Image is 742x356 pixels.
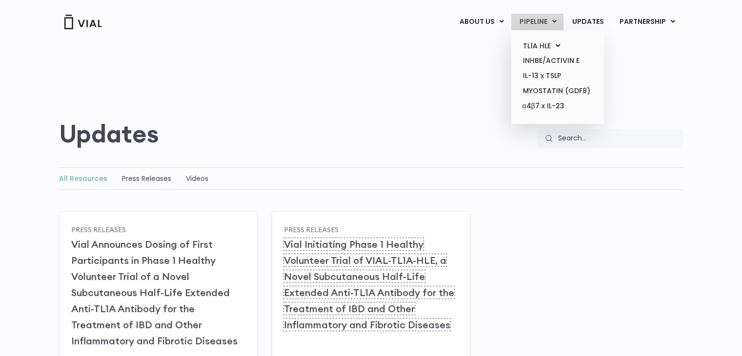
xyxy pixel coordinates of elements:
[515,68,600,83] a: IL-13 x TSLP
[71,238,238,347] a: Vial Announces Dosing of First Participants in Phase 1 Healthy Volunteer Trial of a Novel Subcuta...
[515,39,600,54] a: TL1A HLEMenu Toggle
[122,174,171,183] a: Press Releases
[59,119,159,148] h2: Updates
[515,53,600,68] a: INHBE/ACTIVIN E
[71,225,126,234] a: Press Releases
[515,99,600,114] a: α4β7 x IL-23
[564,14,611,30] a: UPDATES
[284,225,339,234] a: Press Releases
[284,238,454,331] a: Vial Initiating Phase 1 Healthy Volunteer Trial of VIAL-TL1A-HLE, a Novel Subcutaneous Half-Life ...
[552,129,683,148] input: Search...
[451,14,511,30] a: ABOUT USMenu Toggle
[511,14,563,30] a: PIPELINEMenu Toggle
[63,15,102,29] img: Vial Logo
[611,14,682,30] a: PARTNERSHIPMenu Toggle
[59,174,107,183] a: All Resources
[515,83,600,99] a: MYOSTATIN (GDF8)
[186,174,208,183] a: Videos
